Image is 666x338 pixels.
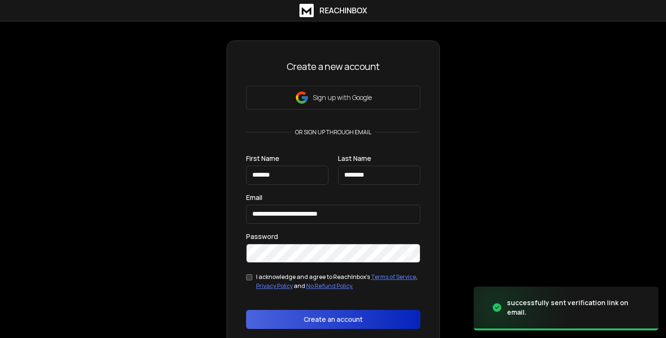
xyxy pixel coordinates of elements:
[246,86,420,109] button: Sign up with Google
[319,5,367,16] h1: ReachInbox
[299,4,314,17] img: logo
[338,155,371,162] label: Last Name
[246,310,420,329] button: Create an account
[256,272,420,291] div: I acknowledge and agree to ReachInbox's , and
[246,194,262,201] label: Email
[371,273,416,281] a: Terms of Service
[306,282,353,290] a: No Refund Policy.
[313,93,372,102] p: Sign up with Google
[291,129,375,136] p: or sign up through email
[246,60,420,73] h3: Create a new account
[474,279,569,336] img: image
[299,4,367,17] a: ReachInbox
[256,282,293,290] a: Privacy Policy
[246,233,278,240] label: Password
[507,298,647,317] div: successfully sent verification link on email.
[246,155,279,162] label: First Name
